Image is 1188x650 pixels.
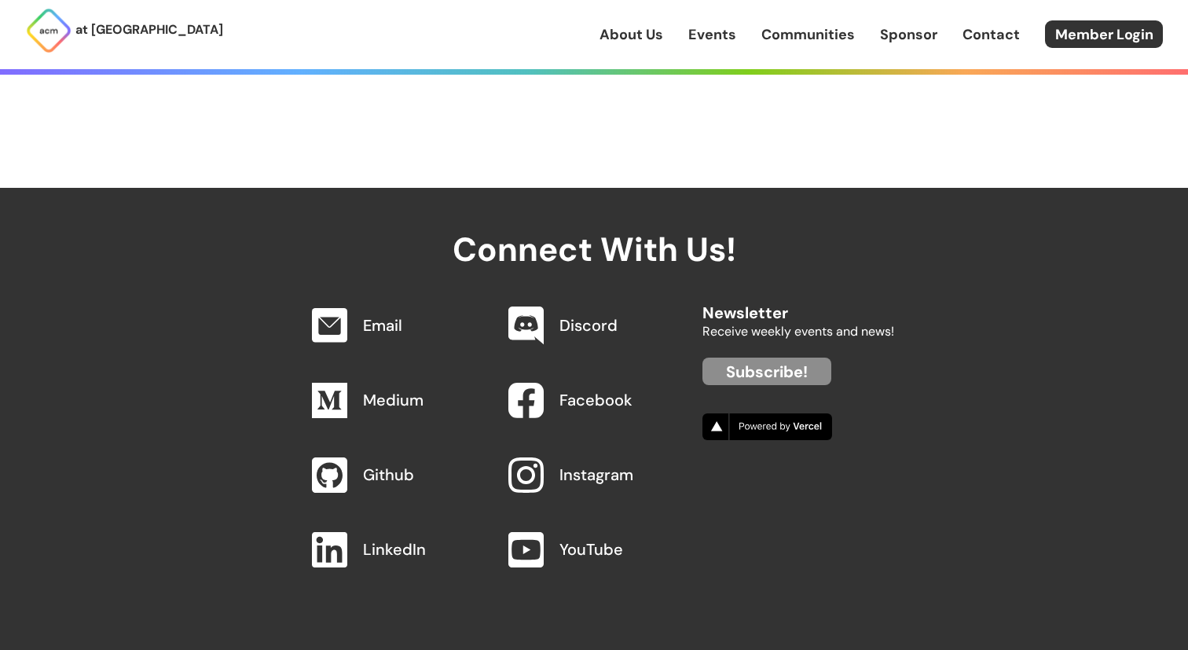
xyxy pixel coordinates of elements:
a: Facebook [559,390,632,410]
img: Github [312,457,347,493]
img: Email [312,308,347,343]
a: Discord [559,315,618,336]
h2: Newsletter [702,288,894,321]
a: Communities [761,24,855,45]
img: Vercel [702,413,832,440]
p: Receive weekly events and news! [702,321,894,342]
a: Member Login [1045,20,1163,48]
a: Github [363,465,414,485]
a: Sponsor [880,24,937,45]
img: LinkedIn [312,532,347,567]
a: Contact [962,24,1020,45]
img: Facebook [508,383,544,418]
img: ACM Logo [25,7,72,54]
img: Medium [312,383,347,418]
a: Medium [363,390,423,410]
a: Events [688,24,736,45]
a: About Us [599,24,663,45]
a: Instagram [559,465,633,485]
img: Discord [508,307,544,346]
a: Subscribe! [702,358,831,385]
p: at [GEOGRAPHIC_DATA] [75,20,223,40]
a: Email [363,315,402,336]
a: at [GEOGRAPHIC_DATA] [25,7,223,54]
a: LinkedIn [363,539,426,560]
h2: Connect With Us! [294,188,894,268]
img: YouTube [508,532,544,567]
a: YouTube [559,539,623,560]
img: Instagram [508,457,544,493]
